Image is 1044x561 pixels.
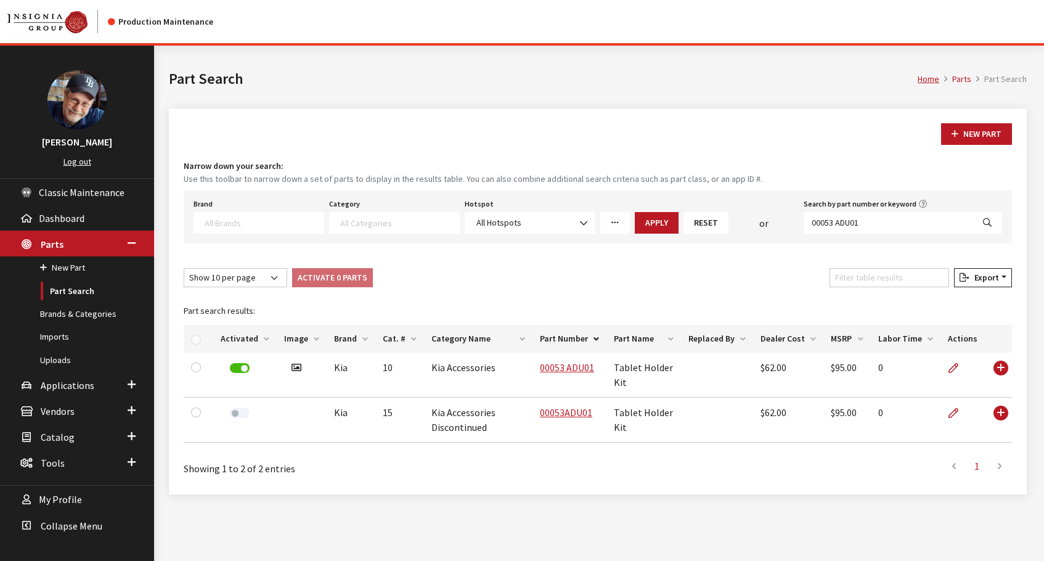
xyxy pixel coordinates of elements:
button: Search [973,212,1002,234]
button: New Part [941,123,1012,145]
span: All Hotspots [473,216,587,229]
th: Labor Time: activate to sort column ascending [871,325,940,353]
label: Search by part number or keyword [804,199,916,210]
span: Select a Brand [194,212,324,234]
th: Cat. #: activate to sort column ascending [375,325,424,353]
td: 0 [871,353,940,398]
a: More Filters [600,212,630,234]
th: Actions [940,325,985,353]
a: Edit Part [948,353,969,383]
span: Parts [41,238,63,250]
label: Category [329,199,360,210]
td: 10 [375,353,424,398]
span: All Hotspots [465,212,595,234]
a: Log out [63,156,91,167]
td: 15 [375,398,424,443]
i: Has image [292,363,301,373]
h4: Narrow down your search: [184,160,1012,173]
span: Catalog [41,431,75,443]
td: 0 [871,398,940,443]
span: Select a Category [329,212,460,234]
th: Activated: activate to sort column ascending [213,325,277,353]
a: Edit Part [948,398,969,428]
label: Brand [194,199,213,210]
h3: [PERSON_NAME] [12,134,142,149]
td: $95.00 [823,353,871,398]
span: Applications [41,379,94,391]
td: $62.00 [753,398,823,443]
th: Dealer Cost: activate to sort column ascending [753,325,823,353]
small: Use this toolbar to narrow down a set of parts to display in the results table. You can also comb... [184,173,1012,186]
button: Apply [635,212,679,234]
li: Parts [939,73,971,86]
button: Reset [683,212,728,234]
td: Kia [327,353,375,398]
th: Brand: activate to sort column ascending [327,325,375,353]
td: Kia Accessories Discontinued [424,398,532,443]
span: All Hotspots [476,217,521,228]
input: Search [804,212,973,234]
td: Tablet Holder Kit [606,353,681,398]
td: Kia [327,398,375,443]
th: Image: activate to sort column ascending [277,325,327,353]
div: Showing 1 to 2 of 2 entries [184,452,520,476]
span: Vendors [41,405,75,417]
a: 00053 ADU01 [540,361,594,374]
li: Part Search [971,73,1027,86]
span: Tools [41,457,65,469]
th: Replaced By: activate to sort column ascending [681,325,753,353]
td: $95.00 [823,398,871,443]
th: Part Name: activate to sort column ascending [606,325,681,353]
td: Kia Accessories [424,353,532,398]
span: Collapse Menu [41,520,102,532]
td: Tablet Holder Kit [606,398,681,443]
td: Use Enter key to show more/less [985,398,1012,443]
caption: Part search results: [184,297,1012,325]
td: $62.00 [753,353,823,398]
a: 00053ADU01 [540,406,592,419]
span: My Profile [39,494,82,506]
div: or [728,216,799,231]
textarea: Search [340,217,459,228]
a: Insignia Group logo [7,10,108,33]
td: Use Enter key to show more/less [985,353,1012,398]
img: Catalog Maintenance [7,11,88,33]
th: MSRP: activate to sort column ascending [823,325,871,353]
input: Filter table results [830,268,949,287]
div: Production Maintenance [108,15,213,28]
span: Export [969,272,999,283]
span: Dashboard [39,212,84,224]
th: Category Name: activate to sort column ascending [424,325,532,353]
label: Activate Part [230,408,250,418]
img: Ray Goodwin [47,70,107,129]
a: 1 [966,454,988,478]
textarea: Search [205,217,324,228]
th: Part Number: activate to sort column descending [532,325,606,353]
label: Hotspot [465,199,494,210]
a: Home [918,73,939,84]
label: Deactivate Part [230,363,250,373]
h1: Part Search [169,68,918,90]
span: Classic Maintenance [39,186,124,199]
button: Export [954,268,1012,287]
